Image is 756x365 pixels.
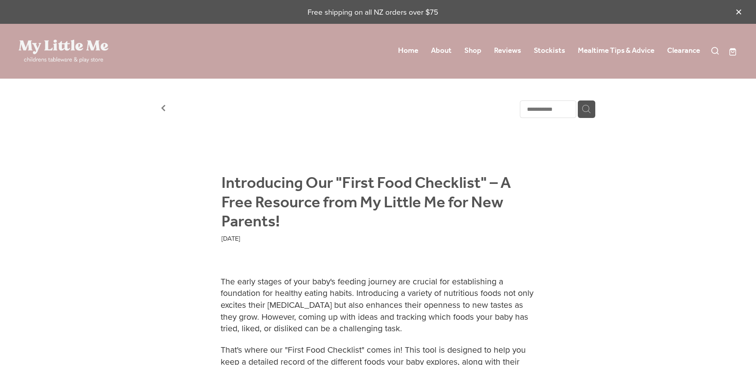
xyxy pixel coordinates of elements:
a: Clearance [667,44,700,58]
a: Home [398,44,418,58]
a: Shop [464,44,481,58]
p: Free shipping on all NZ orders over $75 [19,7,727,17]
h1: Introducing Our "First Food Checklist" – A Free Resource from My Little Me for New Parents! [221,174,535,233]
a: Mealtime Tips & Advice [578,44,654,58]
div: [DATE] [221,233,535,243]
a: About [431,44,452,58]
p: The early stages of your baby's feeding journey are crucial for establishing a foundation for hea... [221,276,535,344]
a: Reviews [494,44,521,58]
a: Stockists [534,44,565,58]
